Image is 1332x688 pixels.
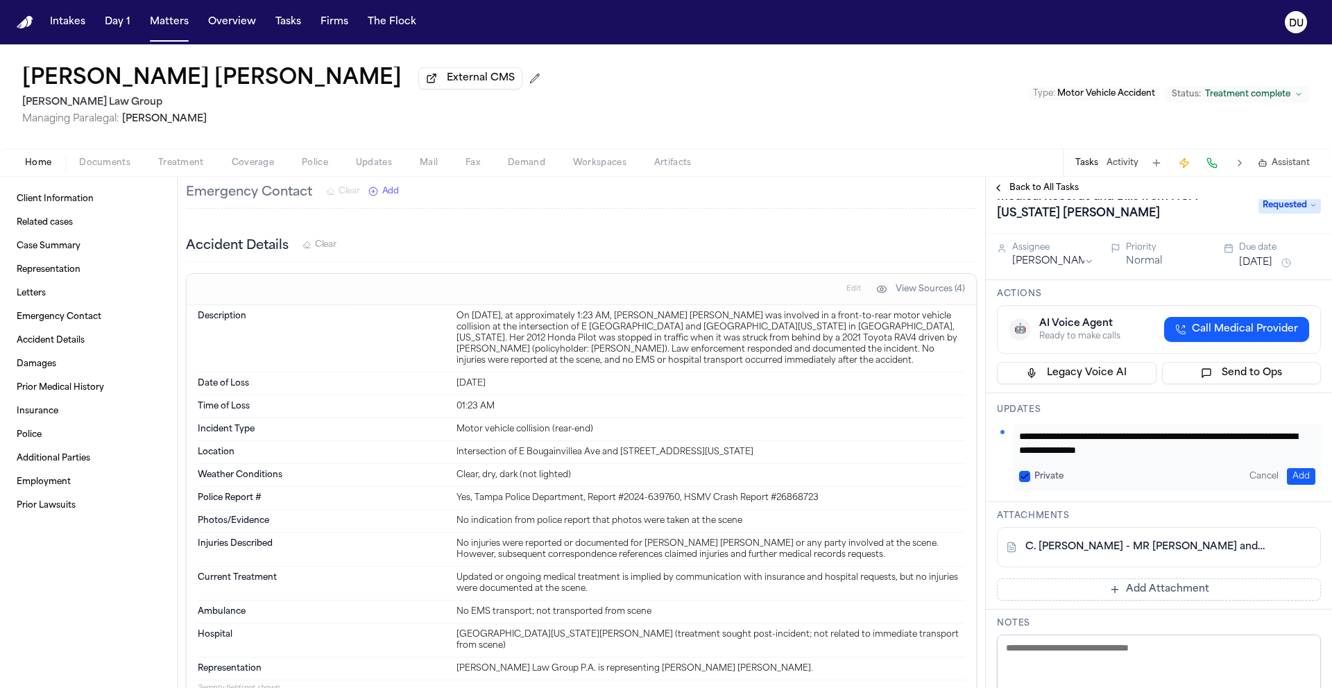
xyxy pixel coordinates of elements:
a: Case Summary [11,235,166,257]
div: No indication from police report that photos were taken at the scene [456,515,965,526]
h2: [PERSON_NAME] Law Group [22,94,546,111]
span: Type : [1033,89,1055,98]
div: 01:23 AM [456,401,965,412]
button: Edit [842,278,865,300]
img: Finch Logo [17,16,33,29]
span: Artifacts [654,157,692,169]
button: The Flock [362,10,422,35]
dt: Hospital [198,629,448,651]
span: Updates [356,157,392,169]
h3: Attachments [997,510,1321,522]
div: Priority [1126,242,1208,253]
button: Cancel [1244,468,1284,485]
h3: Actions [997,289,1321,300]
button: Add [1287,468,1315,485]
button: Overview [203,10,262,35]
button: Tasks [270,10,307,35]
dt: Ambulance [198,606,448,617]
dt: Location [198,447,448,458]
a: Intakes [44,10,91,35]
span: Demand [508,157,545,169]
a: C. [PERSON_NAME] - MR [PERSON_NAME] and HIPAA Auth to HCA [US_STATE] [PERSON_NAME] - [DATE] [1025,540,1265,554]
button: [DATE] [1239,256,1272,270]
a: Police [11,424,166,446]
span: [PERSON_NAME] [122,114,207,124]
div: No EMS transport; not transported from scene [456,606,965,617]
button: Change status from Treatment complete [1165,86,1310,103]
button: Assistant [1258,157,1310,169]
dt: Representation [198,663,448,674]
span: Home [25,157,51,169]
button: Clear Accident Details [302,239,336,250]
button: Activity [1107,157,1138,169]
div: [DATE] [456,378,965,389]
label: Private [1034,471,1064,482]
div: [GEOGRAPHIC_DATA][US_STATE][PERSON_NAME] (treatment sought post-incident; not related to immediat... [456,629,965,651]
a: Damages [11,353,166,375]
button: Add New [368,186,399,197]
div: Updated or ongoing medical treatment is implied by communication with insurance and hospital requ... [456,572,965,594]
div: Yes, Tampa Police Department, Report #2024-639760, HSMV Crash Report #26868723 [456,492,965,504]
span: Call Medical Provider [1192,322,1298,336]
span: Coverage [232,157,274,169]
dt: Description [198,311,448,366]
a: Client Information [11,188,166,210]
span: Workspaces [573,157,626,169]
a: Accident Details [11,329,166,352]
div: [PERSON_NAME] Law Group P.A. is representing [PERSON_NAME] [PERSON_NAME]. [456,663,965,674]
span: Back to All Tasks [1009,182,1079,193]
a: Prior Medical History [11,377,166,399]
dt: Injuries Described [198,538,448,560]
button: Normal [1126,255,1162,268]
dt: Police Report # [198,492,448,504]
dt: Time of Loss [198,401,448,412]
span: Clear [315,239,336,250]
button: Clear Emergency Contact [326,186,360,197]
span: Treatment complete [1205,89,1290,100]
button: Add Task [1147,153,1166,173]
span: Documents [79,157,130,169]
button: Send to Ops [1162,362,1322,384]
span: Treatment [158,157,204,169]
span: Edit [846,284,861,294]
button: Call Medical Provider [1164,317,1309,342]
a: Letters [11,282,166,304]
dt: Incident Type [198,424,448,435]
button: Create Immediate Task [1175,153,1194,173]
a: Emergency Contact [11,306,166,328]
button: Make a Call [1202,153,1222,173]
a: Prior Lawsuits [11,495,166,517]
div: Intersection of E Bougainvillea Ave and [STREET_ADDRESS][US_STATE] [456,447,965,458]
button: Snooze task [1278,255,1295,271]
span: Motor Vehicle Accident [1057,89,1155,98]
button: Add Attachment [997,578,1321,601]
h3: Notes [997,618,1321,629]
button: Tasks [1075,157,1098,169]
h1: Medical Records and Bills from HCA [US_STATE] [PERSON_NAME] [991,186,1250,225]
a: Additional Parties [11,447,166,470]
dt: Date of Loss [198,378,448,389]
span: Status: [1172,89,1201,100]
span: Assistant [1272,157,1310,169]
span: 🤖 [1014,322,1026,336]
span: Requested [1258,197,1321,214]
button: Back to All Tasks [986,182,1086,193]
button: Day 1 [99,10,136,35]
span: Managing Paralegal: [22,114,119,124]
dt: Current Treatment [198,572,448,594]
button: External CMS [418,67,522,89]
h3: Accident Details [186,237,289,256]
div: No injuries were reported or documented for [PERSON_NAME] [PERSON_NAME] or any party involved at ... [456,538,965,560]
span: External CMS [447,71,515,85]
textarea: Add your update [1019,429,1305,457]
div: Assignee [1012,242,1094,253]
a: Representation [11,259,166,281]
span: Add [382,186,399,197]
dt: Photos/Evidence [198,515,448,526]
button: Firms [315,10,354,35]
div: AI Voice Agent [1039,317,1120,331]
